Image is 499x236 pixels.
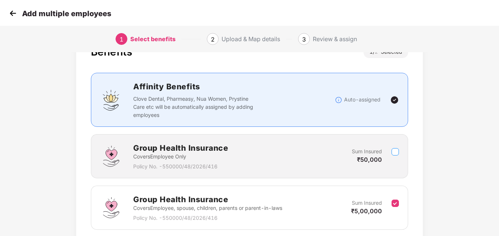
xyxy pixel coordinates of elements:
[357,156,382,163] span: ₹50,000
[344,96,381,104] p: Auto-assigned
[313,33,357,45] div: Review & assign
[22,9,111,18] p: Add multiple employees
[351,207,382,215] span: ₹5,00,000
[335,96,342,104] img: svg+xml;base64,PHN2ZyBpZD0iSW5mb18tXzMyeDMyIiBkYXRhLW5hbWU9IkluZm8gLSAzMngzMiIgeG1sbnM9Imh0dHA6Ly...
[133,193,282,205] h2: Group Health Insurance
[133,142,228,154] h2: Group Health Insurance
[120,36,123,43] span: 1
[100,197,122,219] img: svg+xml;base64,PHN2ZyBpZD0iR3JvdXBfSGVhbHRoX0luc3VyYW5jZSIgZGF0YS1uYW1lPSJHcm91cCBIZWFsdGggSW5zdX...
[7,8,18,19] img: svg+xml;base64,PHN2ZyB4bWxucz0iaHR0cDovL3d3dy53My5vcmcvMjAwMC9zdmciIHdpZHRoPSIzMCIgaGVpZ2h0PSIzMC...
[222,33,280,45] div: Upload & Map details
[133,214,282,222] p: Policy No. - 550000/48/2026/416
[302,36,306,43] span: 3
[133,162,228,171] p: Policy No. - 550000/48/2026/416
[133,81,335,93] h2: Affinity Benefits
[352,147,382,155] p: Sum Insured
[133,204,282,212] p: Covers Employee, spouse, children, parents or parent-in-laws
[130,33,176,45] div: Select benefits
[352,199,382,207] p: Sum Insured
[390,96,399,104] img: svg+xml;base64,PHN2ZyBpZD0iVGljay0yNHgyNCIgeG1sbnM9Imh0dHA6Ly93d3cudzMub3JnLzIwMDAvc3ZnIiB3aWR0aD...
[133,153,228,161] p: Covers Employee Only
[100,89,122,111] img: svg+xml;base64,PHN2ZyBpZD0iQWZmaW5pdHlfQmVuZWZpdHMiIGRhdGEtbmFtZT0iQWZmaW5pdHkgQmVuZWZpdHMiIHhtbG...
[133,95,254,119] p: Clove Dental, Pharmeasy, Nua Women, Prystine Care etc will be automatically assigned by adding em...
[211,36,215,43] span: 2
[100,145,122,167] img: svg+xml;base64,PHN2ZyBpZD0iR3JvdXBfSGVhbHRoX0luc3VyYW5jZSIgZGF0YS1uYW1lPSJHcm91cCBIZWFsdGggSW5zdX...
